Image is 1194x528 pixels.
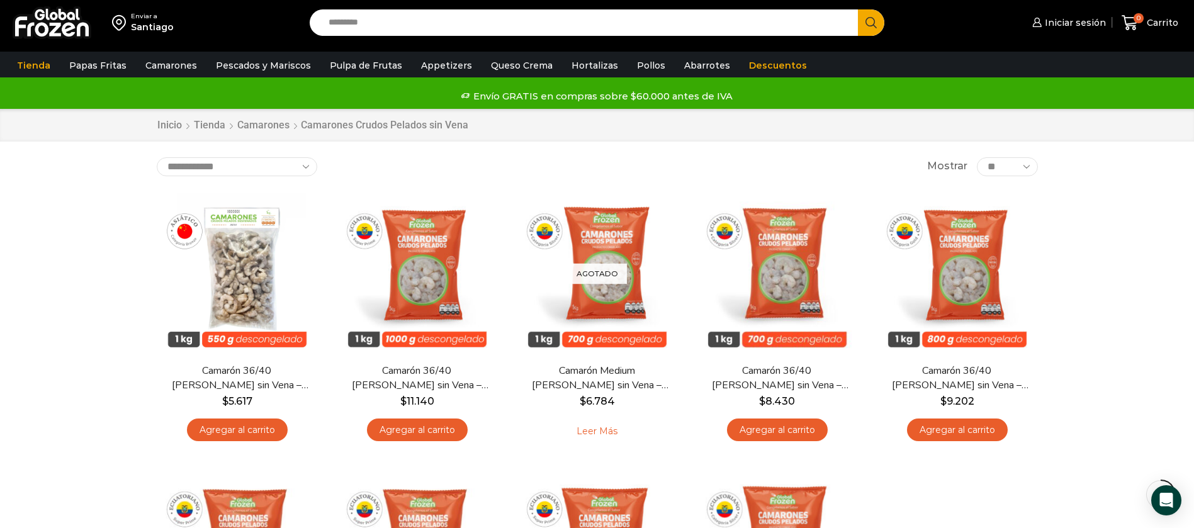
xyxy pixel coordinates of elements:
a: Tienda [11,53,57,77]
span: $ [759,395,765,407]
h1: Camarones Crudos Pelados sin Vena [301,119,468,131]
bdi: 11.140 [400,395,434,407]
a: Camarón 36/40 [PERSON_NAME] sin Vena – Bronze – Caja 10 kg [164,364,309,393]
a: Camarón 36/40 [PERSON_NAME] sin Vena – Gold – Caja 10 kg [884,364,1029,393]
p: Agotado [568,263,627,284]
a: Tienda [193,118,226,133]
span: $ [222,395,228,407]
a: Papas Fritas [63,53,133,77]
div: Enviar a [131,12,174,21]
a: Camarón Medium [PERSON_NAME] sin Vena – Silver – Caja 10 kg [524,364,669,393]
a: Inicio [157,118,183,133]
button: Search button [858,9,884,36]
a: Descuentos [743,53,813,77]
span: $ [580,395,586,407]
a: Leé más sobre “Camarón Medium Crudo Pelado sin Vena - Silver - Caja 10 kg” [557,418,637,445]
a: Iniciar sesión [1029,10,1106,35]
a: Camarones [139,53,203,77]
a: Hortalizas [565,53,624,77]
a: Abarrotes [678,53,736,77]
img: address-field-icon.svg [112,12,131,33]
a: Camarones [237,118,290,133]
a: Pulpa de Frutas [324,53,408,77]
bdi: 8.430 [759,395,795,407]
div: Santiago [131,21,174,33]
a: Camarón 36/40 [PERSON_NAME] sin Vena – Silver – Caja 10 kg [704,364,849,393]
a: Agregar al carrito: “Camarón 36/40 Crudo Pelado sin Vena - Bronze - Caja 10 kg” [187,418,288,442]
a: Agregar al carrito: “Camarón 36/40 Crudo Pelado sin Vena - Silver - Caja 10 kg” [727,418,828,442]
span: Mostrar [927,159,967,174]
bdi: 6.784 [580,395,615,407]
a: Camarón 36/40 [PERSON_NAME] sin Vena – Super Prime – Caja 10 kg [344,364,489,393]
div: Open Intercom Messenger [1151,485,1181,515]
a: Agregar al carrito: “Camarón 36/40 Crudo Pelado sin Vena - Gold - Caja 10 kg” [907,418,1008,442]
a: Agregar al carrito: “Camarón 36/40 Crudo Pelado sin Vena - Super Prime - Caja 10 kg” [367,418,468,442]
nav: Breadcrumb [157,118,468,133]
a: Queso Crema [485,53,559,77]
a: 0 Carrito [1118,8,1181,38]
bdi: 9.202 [940,395,974,407]
select: Pedido de la tienda [157,157,317,176]
span: Iniciar sesión [1042,16,1106,29]
a: Pescados y Mariscos [210,53,317,77]
a: Appetizers [415,53,478,77]
a: Pollos [631,53,672,77]
span: 0 [1134,13,1144,23]
span: Carrito [1144,16,1178,29]
span: $ [400,395,407,407]
span: $ [940,395,947,407]
bdi: 5.617 [222,395,252,407]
